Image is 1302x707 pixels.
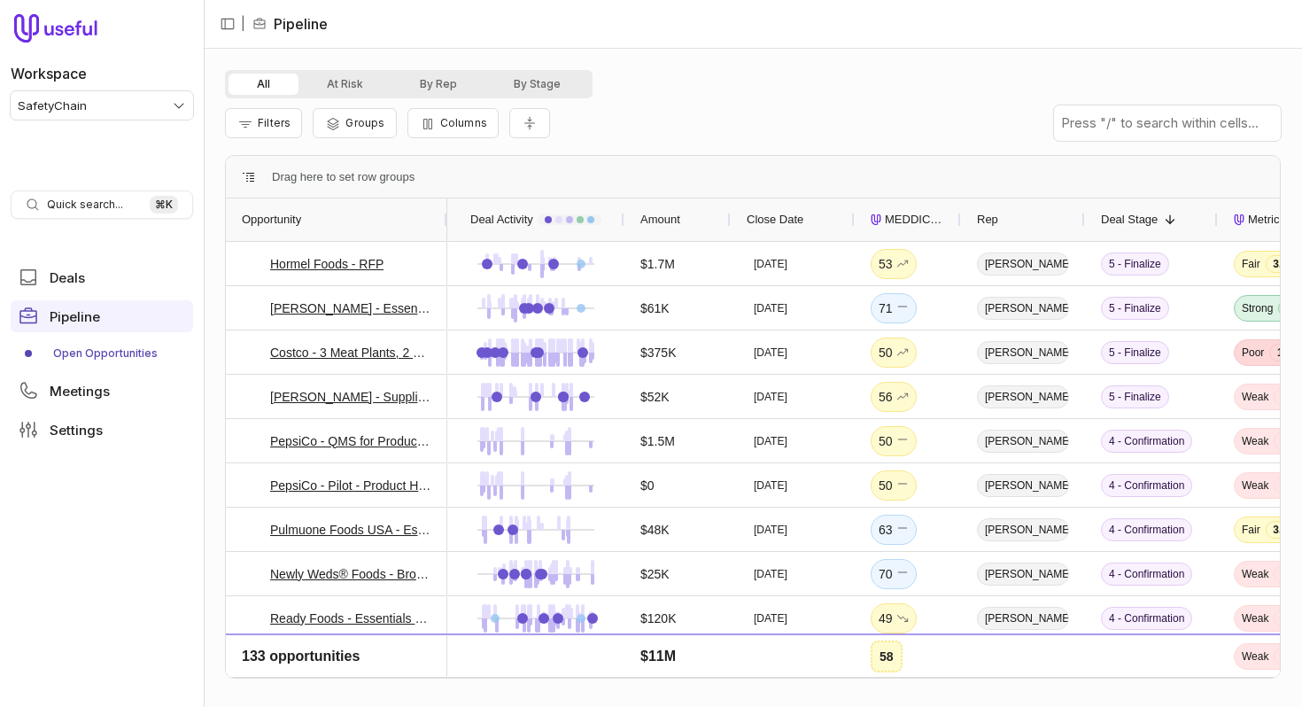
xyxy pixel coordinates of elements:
div: $1.7M [640,253,675,275]
span: 3.0 [1266,255,1296,273]
time: [DATE] [754,346,787,360]
span: Deal Stage [1101,209,1158,230]
span: No change [896,431,909,452]
button: Collapse all rows [509,108,550,139]
input: Press "/" to search within cells... [1054,105,1281,141]
span: 4 - Confirmation [1101,607,1192,630]
span: MEDDICC Score [885,209,945,230]
button: At Risk [298,74,391,95]
span: [PERSON_NAME] [977,474,1069,497]
div: 70 [879,563,909,585]
button: By Stage [485,74,589,95]
span: Opportunity [242,209,301,230]
div: 53 [879,253,909,275]
span: Fair [1242,523,1260,537]
div: 50 [879,342,909,363]
span: Quick search... [47,198,123,212]
a: [PERSON_NAME] - Essential (1->5 sites) [270,298,431,319]
span: Weak [1242,390,1268,404]
span: [PERSON_NAME] [977,430,1069,453]
span: Deals [50,271,85,284]
a: Meetings [11,375,193,407]
span: 3 - Solution [1101,651,1171,674]
div: 50 [879,475,909,496]
span: Weak [1242,656,1268,670]
span: Rep [977,209,998,230]
div: 71 [879,298,909,319]
span: Weak [1242,567,1268,581]
span: [PERSON_NAME] [977,607,1069,630]
span: Drag here to set row groups [272,167,415,188]
span: 5 - Finalize [1101,341,1169,364]
div: 50 [879,431,909,452]
span: 1.5 [1269,344,1299,361]
label: Workspace [11,63,87,84]
span: No change [896,298,909,319]
span: 4 - Confirmation [1101,474,1192,497]
div: 49 [879,608,909,629]
div: $0 [640,475,655,496]
span: Pipeline [50,310,100,323]
span: [PERSON_NAME] [977,563,1069,586]
button: Group Pipeline [313,108,396,138]
span: Groups [345,116,384,129]
a: Newly Weds® Foods - Broadview Facility Essential [270,563,431,585]
span: Meetings [50,385,110,398]
time: [DATE] [754,611,787,625]
a: Hormel Foods - RFP [270,253,384,275]
a: Deals [11,261,193,293]
span: 4 - Confirmation [1101,563,1192,586]
span: 3.0 [1266,521,1296,539]
span: Amount [640,209,680,230]
div: 56 [879,386,909,408]
span: [PERSON_NAME] [977,651,1069,674]
span: [PERSON_NAME] [977,518,1069,541]
div: Row Groups [272,167,415,188]
span: 5 - Finalize [1101,385,1169,408]
time: [DATE] [754,257,787,271]
span: 4 - Confirmation [1101,518,1192,541]
span: 5 - Finalize [1101,252,1169,276]
time: [DATE] [754,390,787,404]
a: Settings [11,414,193,446]
div: 63 [879,519,909,540]
span: Weak [1242,611,1268,625]
a: PepsiCo - QMS for Product Hold and CAPA - $3.4M [270,431,431,452]
div: $60K [640,652,670,673]
time: [DATE] [754,656,787,670]
time: [DATE] [754,523,787,537]
button: All [229,74,298,95]
span: No change [896,563,909,585]
a: Twin City Foods - Essentials [270,652,426,673]
span: Filters [258,116,291,129]
button: Columns [407,108,499,138]
time: [DATE] [754,478,787,493]
time: [DATE] [754,301,787,315]
span: Deal Activity [470,209,533,230]
span: No change [896,519,909,540]
span: [PERSON_NAME] [977,385,1069,408]
button: Filter Pipeline [225,108,302,138]
span: Settings [50,423,103,437]
span: 4 - Confirmation [1101,430,1192,453]
div: $61K [640,298,670,319]
span: Poor [1242,346,1264,360]
span: No change [896,475,909,496]
a: Ready Foods - Essentials (4 Sites), Supplier [270,608,431,629]
div: $1.5M [640,431,675,452]
div: $52K [640,386,670,408]
span: Columns [440,116,487,129]
div: MEDDICC Score [871,198,945,241]
span: [PERSON_NAME] [977,252,1069,276]
span: [PERSON_NAME] [977,341,1069,364]
div: $375K [640,342,676,363]
span: Close Date [747,209,803,230]
div: $120K [640,608,676,629]
span: Metrics [1248,209,1285,230]
a: Costco - 3 Meat Plants, 2 Packing Plants [270,342,431,363]
li: Pipeline [252,13,328,35]
time: [DATE] [754,567,787,581]
kbd: ⌘ K [150,196,178,214]
span: Weak [1242,478,1268,493]
a: Pipeline [11,300,193,332]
